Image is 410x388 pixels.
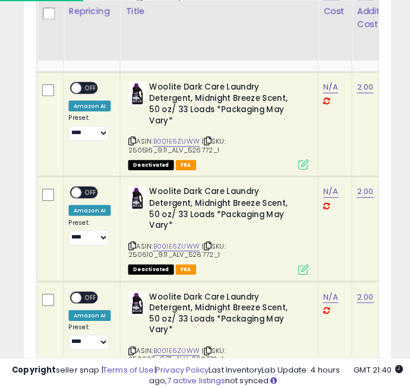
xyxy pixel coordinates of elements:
div: Amazon AI [68,306,109,317]
span: FBA [174,158,194,168]
a: B001E6ZUWW [151,238,197,248]
strong: Copyright [12,360,55,371]
span: All listings that are unavailable for purchase on Amazon for any reason other than out-of-stock [127,261,172,271]
div: Title [124,5,309,17]
div: Additional Cost [352,5,396,30]
span: 2025-10-7 21:40 GMT [349,360,398,371]
div: Preset: [68,112,109,139]
span: OFF [80,82,99,92]
img: 411x-vwJzSL._SL40_.jpg [127,184,144,208]
div: Repricing [68,5,113,17]
div: ASIN: [127,184,305,269]
div: Cost [319,5,342,17]
a: 2.00 [352,80,369,92]
a: N/A [319,183,333,195]
div: Amazon AI [68,202,109,213]
a: B001E6ZUWW [151,135,197,145]
span: OFF [80,185,99,195]
div: ASIN: [127,81,305,166]
span: All listings that are unavailable for purchase on Amazon for any reason other than out-of-stock [127,158,172,168]
a: N/A [319,287,333,299]
a: 2.00 [352,183,369,195]
a: N/A [319,80,333,92]
b: Woolite Dark Care Laundry Detergent, Midnight Breeze Scent, 50 oz/ 33 Loads *Packaging May Vary* [147,184,292,231]
a: Privacy Policy [154,360,206,371]
a: B001E6ZUWW [151,341,197,351]
a: 7 active listings [165,370,223,381]
span: FBA [174,261,194,271]
span: | SKU: 250610_9.11_ALV_526772_1 [127,238,223,256]
b: Woolite Dark Care Laundry Detergent, Midnight Breeze Scent, 50 oz/ 33 Loads *Packaging May Vary* [147,288,292,335]
div: Amazon AI [68,99,109,110]
img: 411x-vwJzSL._SL40_.jpg [127,288,144,311]
span: | SKU: 250516_9.11_ALV_526772_1 [127,135,223,152]
div: seller snap | | [12,360,206,371]
img: 411x-vwJzSL._SL40_.jpg [127,81,144,104]
div: Last InventoryLab Update: 4 hours ago, not synced. [147,360,399,382]
b: Woolite Dark Care Laundry Detergent, Midnight Breeze Scent, 50 oz/ 33 Loads *Packaging May Vary* [147,81,292,128]
a: 2.00 [352,287,369,299]
a: Terms of Use [102,360,152,371]
span: OFF [80,288,99,298]
div: Preset: [68,216,109,243]
div: Preset: [68,319,109,346]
